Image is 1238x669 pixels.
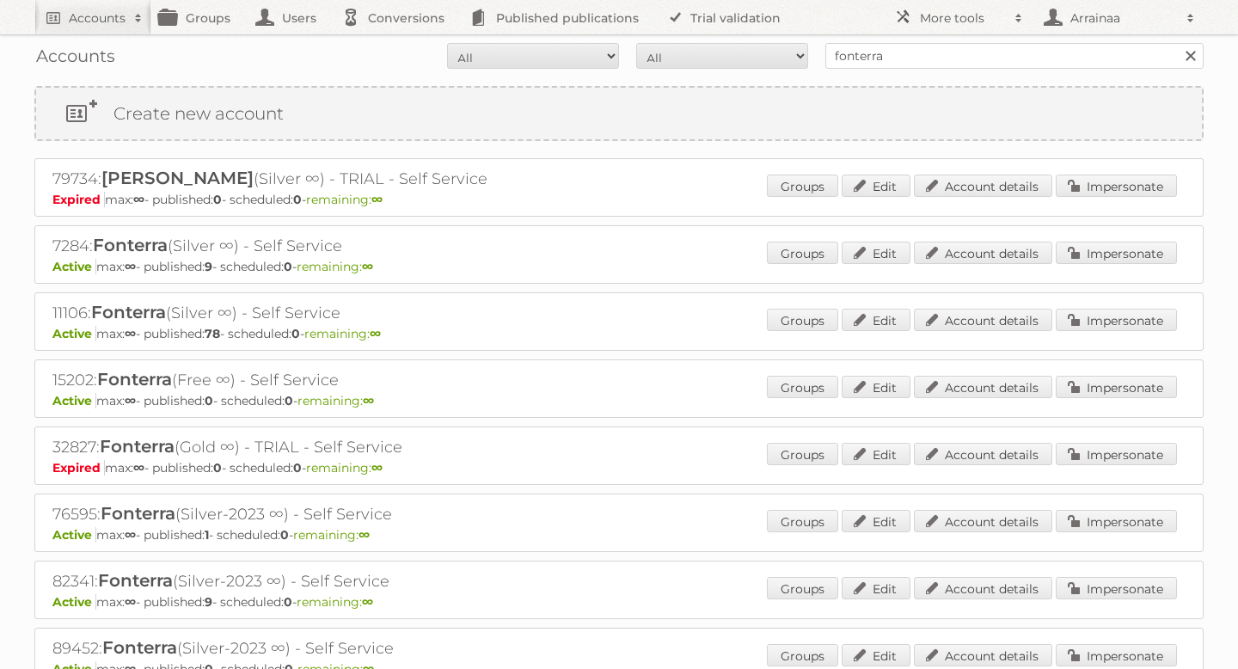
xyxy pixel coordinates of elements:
[52,460,1186,476] p: max: - published: - scheduled: -
[293,460,302,476] strong: 0
[205,594,212,610] strong: 9
[914,644,1052,666] a: Account details
[280,527,289,543] strong: 0
[297,393,374,408] span: remaining:
[125,326,136,341] strong: ∞
[125,594,136,610] strong: ∞
[52,594,96,610] span: Active
[97,369,172,390] span: Fonterra
[914,242,1052,264] a: Account details
[52,235,654,257] h2: 7284: (Silver ∞) - Self Service
[362,594,373,610] strong: ∞
[920,9,1006,27] h2: More tools
[205,527,209,543] strong: 1
[205,326,220,341] strong: 78
[297,594,373,610] span: remaining:
[284,259,292,274] strong: 0
[125,527,136,543] strong: ∞
[914,577,1052,599] a: Account details
[767,376,838,398] a: Groups
[52,259,96,274] span: Active
[842,175,910,197] a: Edit
[914,510,1052,532] a: Account details
[52,168,654,190] h2: 79734: (Silver ∞) - TRIAL - Self Service
[52,460,105,476] span: Expired
[359,527,370,543] strong: ∞
[52,570,654,592] h2: 82341: (Silver-2023 ∞) - Self Service
[52,259,1186,274] p: max: - published: - scheduled: -
[291,326,300,341] strong: 0
[767,443,838,465] a: Groups
[767,577,838,599] a: Groups
[285,393,293,408] strong: 0
[52,527,1186,543] p: max: - published: - scheduled: -
[52,503,654,525] h2: 76595: (Silver-2023 ∞) - Self Service
[842,376,910,398] a: Edit
[91,302,166,322] span: Fonterra
[767,644,838,666] a: Groups
[842,577,910,599] a: Edit
[914,376,1052,398] a: Account details
[1056,309,1177,331] a: Impersonate
[1056,644,1177,666] a: Impersonate
[362,259,373,274] strong: ∞
[293,527,370,543] span: remaining:
[1066,9,1178,27] h2: Arrainaa
[370,326,381,341] strong: ∞
[1056,510,1177,532] a: Impersonate
[914,175,1052,197] a: Account details
[767,510,838,532] a: Groups
[371,192,383,207] strong: ∞
[93,235,168,255] span: Fonterra
[133,460,144,476] strong: ∞
[371,460,383,476] strong: ∞
[125,259,136,274] strong: ∞
[1056,443,1177,465] a: Impersonate
[98,570,173,591] span: Fonterra
[52,436,654,458] h2: 32827: (Gold ∞) - TRIAL - Self Service
[306,460,383,476] span: remaining:
[767,175,838,197] a: Groups
[842,644,910,666] a: Edit
[52,192,105,207] span: Expired
[767,309,838,331] a: Groups
[52,393,1186,408] p: max: - published: - scheduled: -
[767,242,838,264] a: Groups
[52,326,96,341] span: Active
[101,503,175,524] span: Fonterra
[306,192,383,207] span: remaining:
[213,192,222,207] strong: 0
[69,9,126,27] h2: Accounts
[914,309,1052,331] a: Account details
[1056,242,1177,264] a: Impersonate
[284,594,292,610] strong: 0
[205,259,212,274] strong: 9
[363,393,374,408] strong: ∞
[213,460,222,476] strong: 0
[101,168,254,188] span: [PERSON_NAME]
[205,393,213,408] strong: 0
[102,637,177,658] span: Fonterra
[52,192,1186,207] p: max: - published: - scheduled: -
[52,393,96,408] span: Active
[52,637,654,660] h2: 89452: (Silver-2023 ∞) - Self Service
[52,302,654,324] h2: 11106: (Silver ∞) - Self Service
[1056,577,1177,599] a: Impersonate
[1056,376,1177,398] a: Impersonate
[304,326,381,341] span: remaining:
[297,259,373,274] span: remaining:
[842,443,910,465] a: Edit
[842,510,910,532] a: Edit
[52,369,654,391] h2: 15202: (Free ∞) - Self Service
[293,192,302,207] strong: 0
[100,436,175,457] span: Fonterra
[52,594,1186,610] p: max: - published: - scheduled: -
[125,393,136,408] strong: ∞
[52,527,96,543] span: Active
[36,88,1202,139] a: Create new account
[133,192,144,207] strong: ∞
[1056,175,1177,197] a: Impersonate
[52,326,1186,341] p: max: - published: - scheduled: -
[914,443,1052,465] a: Account details
[842,309,910,331] a: Edit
